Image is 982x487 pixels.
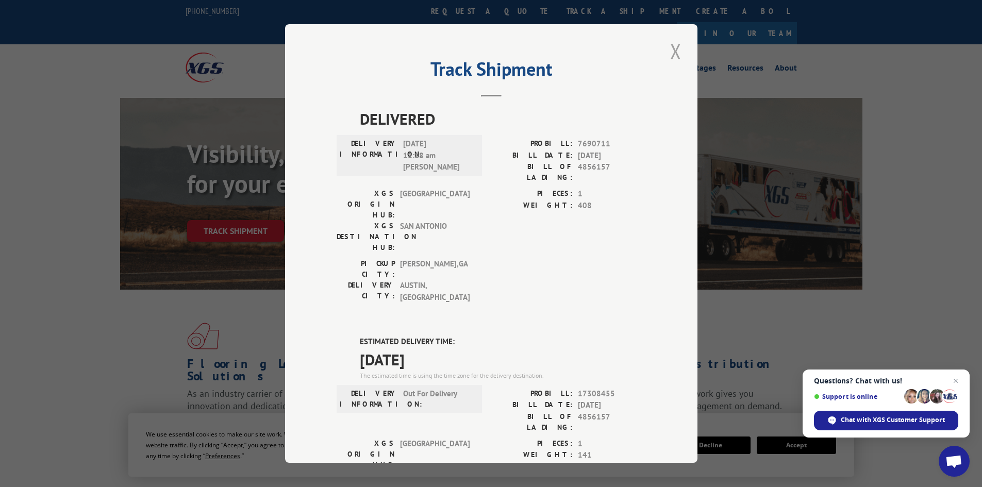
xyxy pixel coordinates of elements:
label: PICKUP CITY: [337,258,395,280]
label: BILL OF LADING: [491,411,573,433]
span: [DATE] [578,399,646,411]
span: [DATE] [360,348,646,371]
span: 141 [578,449,646,461]
span: [GEOGRAPHIC_DATA] [400,438,470,471]
label: PROBILL: [491,388,573,400]
span: [DATE] 11:18 am [PERSON_NAME] [403,138,473,173]
label: WEIGHT: [491,449,573,461]
label: DELIVERY CITY: [337,280,395,303]
label: PIECES: [491,438,573,450]
span: [GEOGRAPHIC_DATA] [400,188,470,221]
span: SAN ANTONIO [400,221,470,253]
span: DELIVERED [360,107,646,130]
span: 17308455 [578,388,646,400]
span: Questions? Chat with us! [814,377,958,385]
span: Chat with XGS Customer Support [841,415,945,425]
label: DELIVERY INFORMATION: [340,388,398,410]
span: Chat with XGS Customer Support [814,411,958,430]
span: 4856157 [578,411,646,433]
h2: Track Shipment [337,62,646,81]
label: BILL OF LADING: [491,161,573,183]
span: 1 [578,438,646,450]
span: AUSTIN , [GEOGRAPHIC_DATA] [400,280,470,303]
label: XGS DESTINATION HUB: [337,221,395,253]
span: 408 [578,200,646,212]
a: Open chat [939,446,970,477]
label: BILL DATE: [491,150,573,162]
label: DELIVERY INFORMATION: [340,138,398,173]
label: XGS ORIGIN HUB: [337,438,395,471]
label: ESTIMATED DELIVERY TIME: [360,336,646,348]
label: PIECES: [491,188,573,200]
label: XGS ORIGIN HUB: [337,188,395,221]
span: [DATE] [578,150,646,162]
label: BILL DATE: [491,399,573,411]
button: Close modal [667,37,685,65]
span: Out For Delivery [403,388,473,410]
span: Support is online [814,393,901,400]
label: WEIGHT: [491,200,573,212]
span: [PERSON_NAME] , GA [400,258,470,280]
label: PROBILL: [491,138,573,150]
div: The estimated time is using the time zone for the delivery destination. [360,371,646,380]
span: 1 [578,188,646,200]
span: 4856157 [578,161,646,183]
span: 7690711 [578,138,646,150]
